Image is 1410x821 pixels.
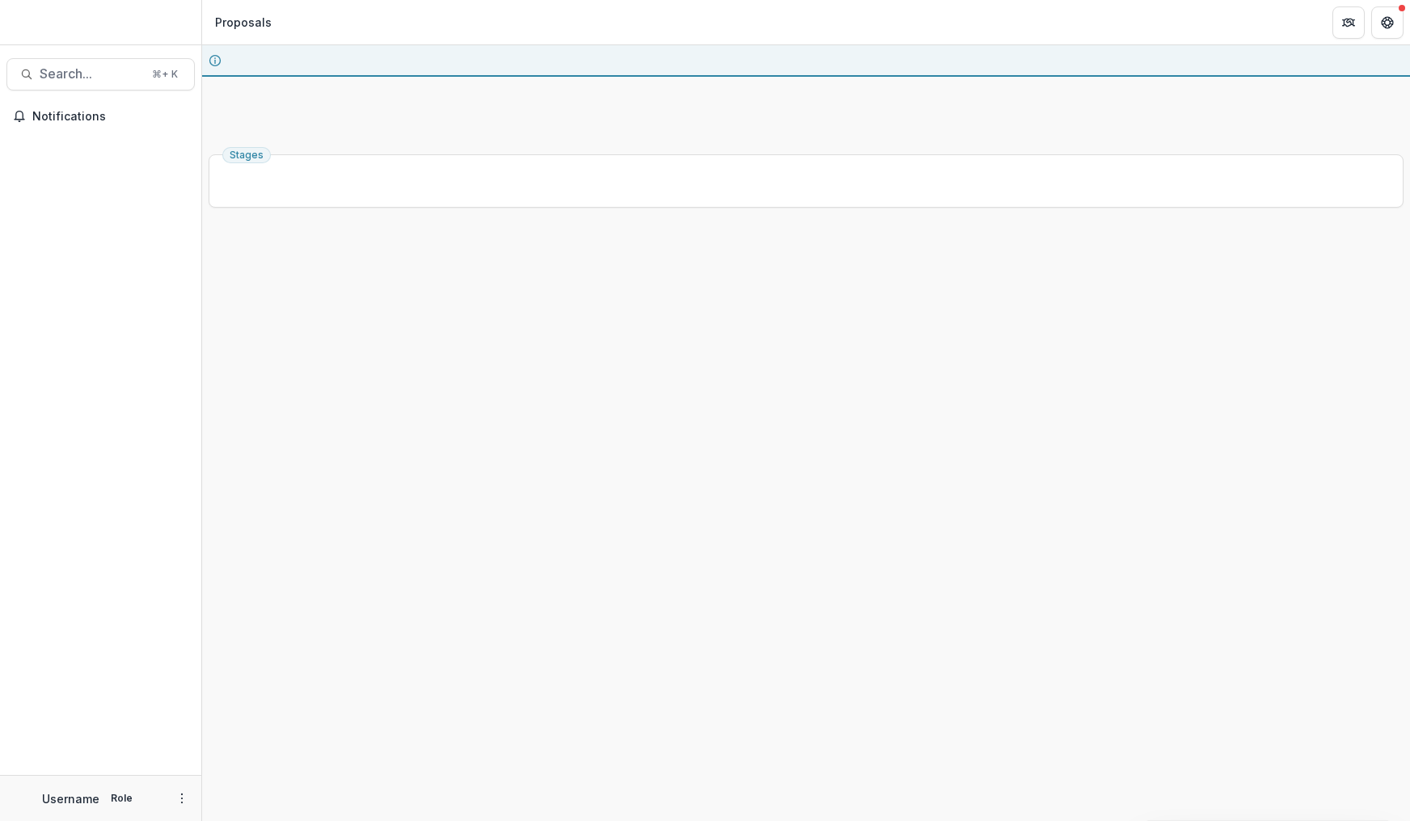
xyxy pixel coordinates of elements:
[6,58,195,91] button: Search...
[106,791,137,806] p: Role
[215,14,272,31] div: Proposals
[42,790,99,807] p: Username
[172,789,192,808] button: More
[6,103,195,129] button: Notifications
[40,66,142,82] span: Search...
[230,149,264,161] span: Stages
[209,11,278,34] nav: breadcrumb
[1332,6,1365,39] button: Partners
[32,110,188,124] span: Notifications
[1371,6,1404,39] button: Get Help
[149,65,181,83] div: ⌘ + K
